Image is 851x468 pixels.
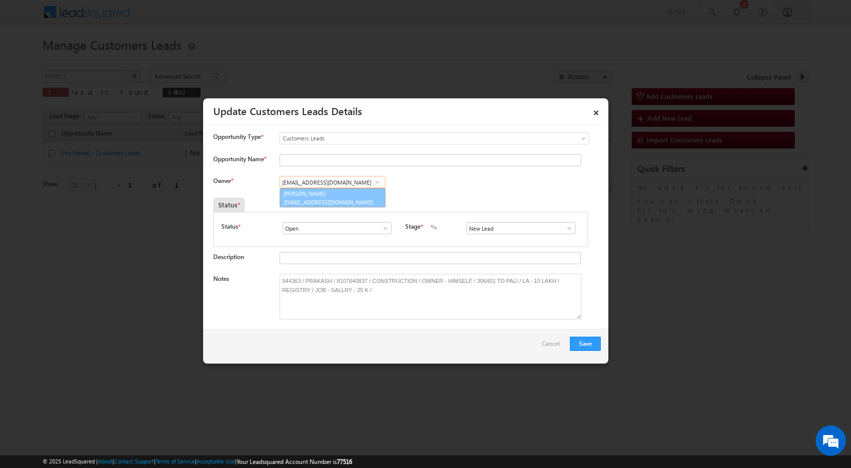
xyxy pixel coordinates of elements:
[213,177,233,185] label: Owner
[371,177,383,187] a: Show All Items
[467,222,575,234] input: Type to Search
[280,176,385,188] input: Type to Search
[280,188,385,207] a: [PERSON_NAME]
[213,275,229,282] label: Notes
[221,222,238,231] label: Status
[138,312,184,326] em: Start Chat
[17,53,43,66] img: d_60004797649_company_0_60004797649
[43,457,352,466] span: © 2025 LeadSquared | | | | |
[213,155,266,163] label: Opportunity Name
[280,132,589,145] a: Customers Leads
[284,198,375,206] span: [EMAIL_ADDRESS][DOMAIN_NAME]
[280,134,548,143] span: Customers Leads
[337,458,352,465] span: 77516
[166,5,190,29] div: Minimize live chat window
[114,458,154,464] a: Contact Support
[570,337,601,351] button: Save
[376,223,389,233] a: Show All Items
[213,198,245,212] div: Status
[237,458,352,465] span: Your Leadsquared Account Number is
[588,102,605,120] a: ×
[405,222,420,231] label: Stage
[98,458,112,464] a: About
[213,132,261,141] span: Opportunity Type
[156,458,195,464] a: Terms of Service
[53,53,170,66] div: Chat with us now
[542,337,565,356] a: Cancel
[213,103,362,118] a: Update Customers Leads Details
[213,253,244,261] label: Description
[197,458,235,464] a: Acceptable Use
[283,222,392,234] input: Type to Search
[560,223,573,233] a: Show All Items
[13,94,185,304] textarea: Type your message and hit 'Enter'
